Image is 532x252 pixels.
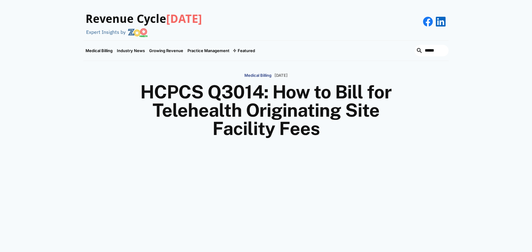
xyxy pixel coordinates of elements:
[83,6,202,37] a: Revenue Cycle[DATE]Expert Insights by
[86,29,126,35] div: Expert Insights by
[232,41,257,61] div: Featured
[115,41,147,61] a: Industry News
[185,41,232,61] a: Practice Management
[275,73,288,78] p: [DATE]
[147,41,185,61] a: Growing Revenue
[166,12,202,26] span: [DATE]
[238,48,255,53] div: Featured
[86,12,202,26] h3: Revenue Cycle
[120,83,412,138] h1: HCPCS Q3014: How to Bill for Telehealth Originating Site Facility Fees
[244,70,271,80] a: Medical Billing
[83,41,115,61] a: Medical Billing
[244,73,271,78] p: Medical Billing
